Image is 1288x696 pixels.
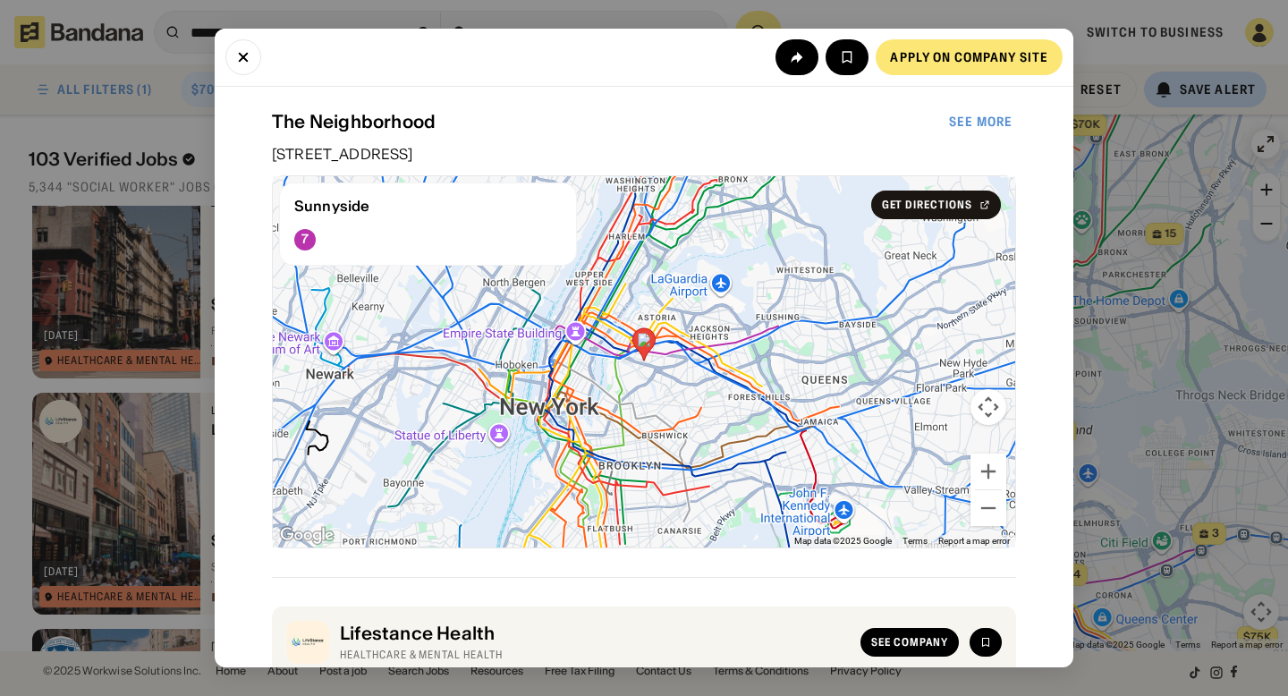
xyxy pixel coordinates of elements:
[938,536,1010,546] a: Report a map error
[949,115,1013,128] div: See more
[970,454,1006,489] button: Zoom in
[970,490,1006,526] button: Zoom out
[902,536,928,546] a: Terms (opens in new tab)
[794,536,892,546] span: Map data ©2025 Google
[277,524,336,547] img: Google
[294,198,562,215] div: Sunnyside
[286,621,329,664] img: Lifestance Health logo
[970,389,1006,425] button: Map camera controls
[340,648,850,662] div: Healthcare & Mental Health
[882,199,972,210] div: Get Directions
[890,51,1048,64] div: Apply on company site
[871,637,948,648] div: See company
[340,623,850,644] div: Lifestance Health
[272,111,945,132] div: The Neighborhood
[301,232,309,247] div: 7
[225,39,261,75] button: Close
[277,524,336,547] a: Open this area in Google Maps (opens a new window)
[272,147,1016,161] div: [STREET_ADDRESS]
